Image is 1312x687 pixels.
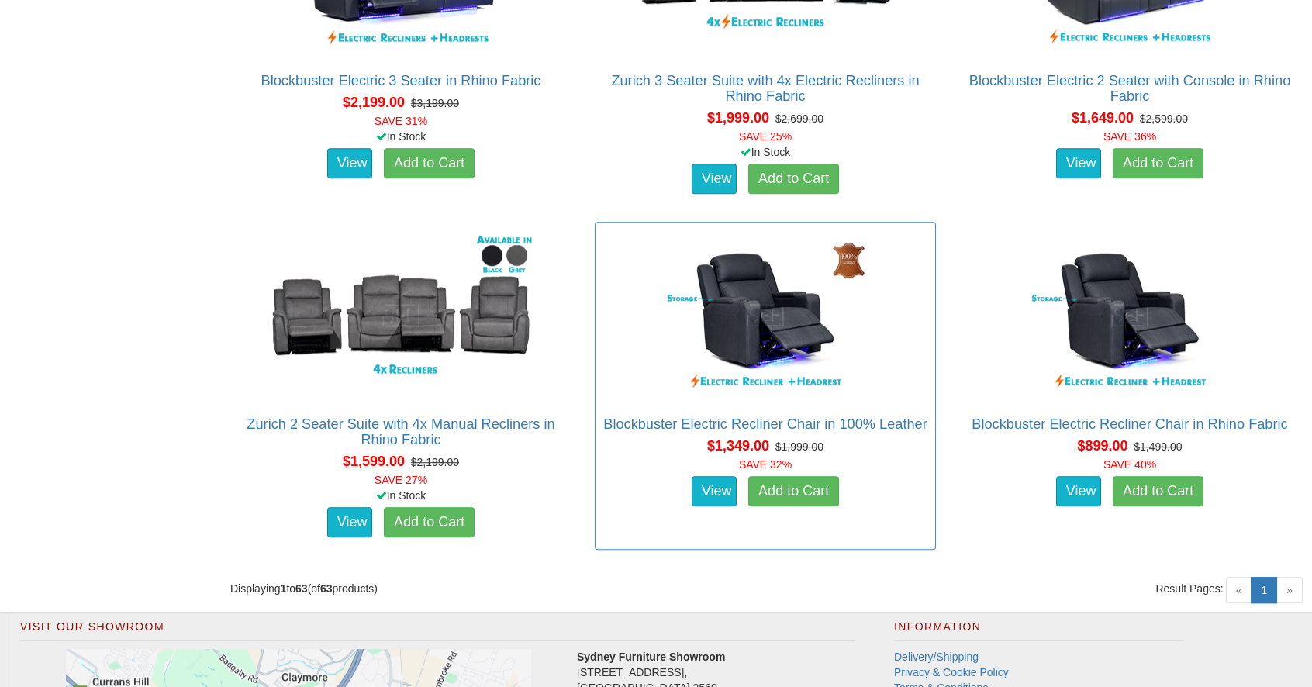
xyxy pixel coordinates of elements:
[707,438,769,454] span: $1,349.00
[281,582,287,595] strong: 1
[227,129,575,144] div: In Stock
[1113,476,1203,507] a: Add to Cart
[20,621,855,641] h2: Visit Our Showroom
[1155,581,1223,596] span: Result Pages:
[1113,148,1203,179] a: Add to Cart
[748,164,839,195] a: Add to Cart
[894,666,1009,678] a: Privacy & Cookie Policy
[626,230,905,401] img: Blockbuster Electric Recliner Chair in 100% Leather
[411,456,459,468] del: $2,199.00
[775,112,823,125] del: $2,699.00
[327,507,372,538] a: View
[384,148,475,179] a: Add to Cart
[611,73,919,104] a: Zurich 3 Seater Suite with 4x Electric Recliners in Rhino Fabric
[1077,438,1127,454] span: $899.00
[739,458,792,471] font: SAVE 32%
[1103,130,1156,143] font: SAVE 36%
[384,507,475,538] a: Add to Cart
[320,582,333,595] strong: 63
[261,230,540,401] img: Zurich 2 Seater Suite with 4x Manual Recliners in Rhino Fabric
[990,230,1269,401] img: Blockbuster Electric Recliner Chair in Rhino Fabric
[343,454,405,469] span: $1,599.00
[894,651,979,663] a: Delivery/Shipping
[411,97,459,109] del: $3,199.00
[1226,577,1252,603] span: «
[969,73,1290,104] a: Blockbuster Electric 2 Seater with Console in Rhino Fabric
[343,95,405,110] span: $2,199.00
[1072,110,1134,126] span: $1,649.00
[577,651,725,663] strong: Sydney Furniture Showroom
[592,144,939,160] div: In Stock
[692,476,737,507] a: View
[327,148,372,179] a: View
[1140,112,1188,125] del: $2,599.00
[739,130,792,143] font: SAVE 25%
[1056,476,1101,507] a: View
[775,440,823,453] del: $1,999.00
[295,582,308,595] strong: 63
[707,110,769,126] span: $1,999.00
[1103,458,1156,471] font: SAVE 40%
[972,416,1287,432] a: Blockbuster Electric Recliner Chair in Rhino Fabric
[603,416,927,432] a: Blockbuster Electric Recliner Chair in 100% Leather
[1056,148,1101,179] a: View
[692,164,737,195] a: View
[1134,440,1182,453] del: $1,499.00
[227,488,575,503] div: In Stock
[219,581,765,596] div: Displaying to (of products)
[1251,577,1277,603] a: 1
[375,474,427,486] font: SAVE 27%
[375,115,427,127] font: SAVE 31%
[1276,577,1303,603] span: »
[247,416,554,447] a: Zurich 2 Seater Suite with 4x Manual Recliners in Rhino Fabric
[894,621,1183,641] h2: Information
[748,476,839,507] a: Add to Cart
[261,73,541,88] a: Blockbuster Electric 3 Seater in Rhino Fabric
